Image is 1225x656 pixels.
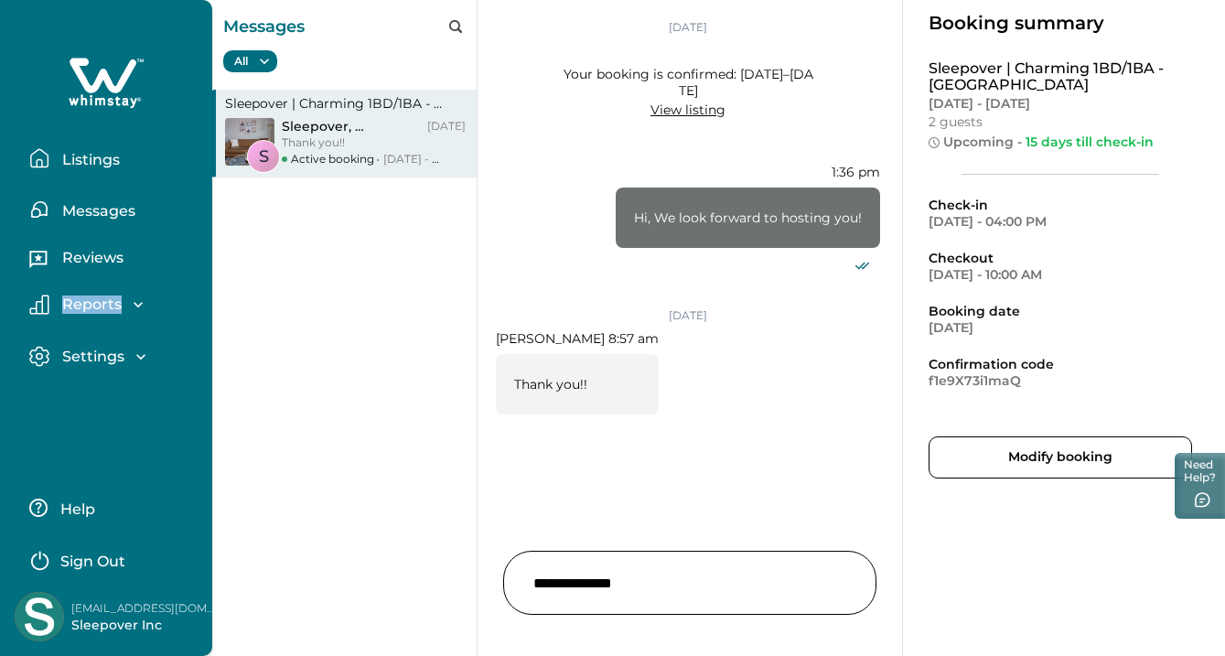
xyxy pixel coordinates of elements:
[282,118,388,134] p: Sleepover , [PERSON_NAME]
[929,319,1192,336] p: [DATE]
[29,346,198,367] button: Settings
[616,165,880,180] p: 1:36 pm
[929,266,1192,283] p: [DATE] - 10:00 AM
[15,592,64,641] img: Whimstay Host
[844,248,880,285] button: deliver icon
[514,376,640,393] p: Thank you!!
[29,489,191,526] button: Help
[929,250,1192,266] p: Checkout
[929,372,1192,389] p: f1e9X73i1maQ
[291,152,432,182] span: [DATE] - [DATE]
[71,599,218,618] p: [EMAIL_ADDRESS][DOMAIN_NAME]
[650,102,725,118] a: View listing
[29,541,191,577] button: Sign Out
[225,118,274,166] img: property-cover
[57,249,124,267] p: Reviews
[71,617,218,635] p: Sleepover Inc
[929,303,1192,319] p: Booking date
[427,118,466,134] p: [DATE]
[929,436,1192,479] button: Modify booking
[929,15,1192,31] p: Booking summary
[496,306,880,325] p: [DATE]
[223,13,305,40] p: Messages
[57,202,135,220] p: Messages
[60,553,125,571] p: Sign Out
[57,348,124,366] p: Settings
[247,140,280,173] div: S
[55,500,95,519] p: Help
[563,66,814,99] p: Your booking is confirmed: [DATE]–[DATE]
[282,134,442,151] p: Thank you!!
[29,295,198,315] button: Reports
[29,191,198,228] button: Messages
[212,90,477,177] button: Sleepover | Charming 1BD/1BA - [GEOGRAPHIC_DATA]property-coverSSleepover, [PERSON_NAME][DATE]Than...
[223,50,277,72] button: All
[1026,134,1154,150] span: 15 days till check-in
[225,95,466,112] p: Sleepover | Charming 1BD/1BA - [GEOGRAPHIC_DATA]
[929,213,1192,230] p: [DATE] - 04:00 PM
[57,151,120,169] p: Listings
[943,134,1154,152] p: Upcoming -
[929,356,1192,372] p: Confirmation code
[496,18,880,37] p: [DATE]
[291,151,466,167] div: Active booking
[634,210,862,226] p: Hi, We look forward to hosting you!
[929,447,1192,465] a: Modify booking
[929,197,1192,213] p: Check-in
[449,20,462,33] button: search-icon
[57,296,122,314] p: Reports
[496,331,659,347] p: [PERSON_NAME] 8:57 am
[29,242,198,279] button: Reviews
[929,113,983,130] p: 2 guests
[929,60,1192,93] p: Sleepover | Charming 1BD/1BA - [GEOGRAPHIC_DATA]
[29,140,198,177] button: Listings
[929,95,1192,112] p: [DATE] - [DATE]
